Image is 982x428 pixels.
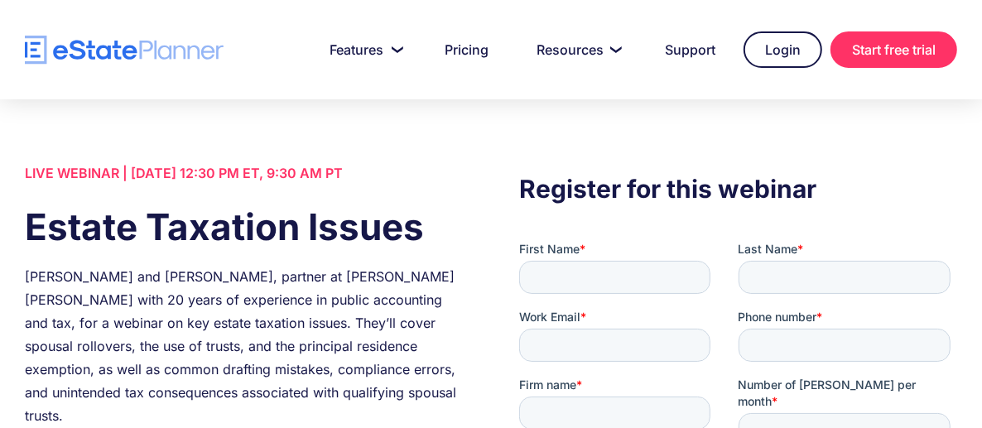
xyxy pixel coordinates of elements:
[830,31,957,68] a: Start free trial
[645,33,735,66] a: Support
[744,31,822,68] a: Login
[25,201,463,252] h1: Estate Taxation Issues
[310,33,416,66] a: Features
[25,161,463,185] div: LIVE WEBINAR | [DATE] 12:30 PM ET, 9:30 AM PT
[517,33,637,66] a: Resources
[425,33,508,66] a: Pricing
[25,265,463,427] div: [PERSON_NAME] and [PERSON_NAME], partner at [PERSON_NAME] [PERSON_NAME] with 20 years of experien...
[25,36,224,65] a: home
[519,170,957,208] h3: Register for this webinar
